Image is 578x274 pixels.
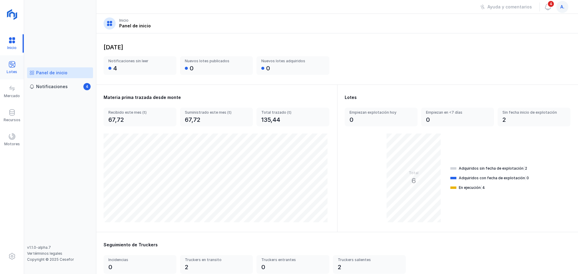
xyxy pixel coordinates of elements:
div: Materia prima trazada desde monte [104,94,330,100]
div: Empiezan explotación hoy [350,110,406,115]
div: Ayuda y comentarios [487,4,532,10]
div: Nuevos lotes publicados [185,59,241,63]
div: Truckers en transito [185,257,241,262]
div: Motores [4,142,20,146]
div: Sin fecha inicio de explotación [502,110,559,115]
a: Nuevos lotes publicados0 [180,56,253,75]
div: Panel de inicio [119,23,151,29]
div: 2 [502,115,506,124]
div: Inicio [119,18,129,23]
div: 67,72 [108,115,124,124]
div: Lotes [7,69,17,74]
div: En ejecución 4 [459,185,485,190]
div: Recibido este mes (t) [108,110,172,115]
div: Nuevos lotes adquiridos [261,59,318,63]
div: 67,72 [185,115,200,124]
span: | [524,166,525,171]
div: Truckers salientes [338,257,394,262]
div: Seguimiento de Truckers [104,242,571,248]
div: Mercado [4,94,20,98]
a: Truckers en transito2 [180,255,253,274]
span: | [481,185,482,190]
a: Notificaciones4 [27,81,93,92]
div: Lotes [345,94,571,100]
div: Empiezan en <7 días [426,110,483,115]
div: Adquiridos sin fecha de explotación 2 [459,166,527,171]
div: Panel de inicio [36,70,67,76]
div: 4 [113,64,117,72]
a: Sin fecha inicio de explotación2 [498,108,570,126]
div: 2 [185,263,188,271]
div: 135,44 [261,115,280,124]
a: Notificaciones sin leer4 [104,56,176,75]
a: Truckers salientes2 [333,255,406,274]
div: 0 [426,115,430,124]
div: Total trazado (t) [261,110,325,115]
span: | [525,176,527,180]
span: 4 [83,83,91,90]
span: a. [560,4,564,10]
div: 0 [350,115,353,124]
div: Copyright © 2025 Cesefor [27,257,93,262]
div: v1.1.0-alpha.7 [27,245,93,250]
div: [DATE] [104,43,571,49]
div: Notificaciones sin leer [108,59,165,63]
div: 0 [261,263,265,271]
div: 0 [108,263,112,271]
div: Adquiridos con fecha de explotación 0 [459,176,529,180]
div: 2 [338,263,341,271]
div: Notificaciones [36,84,68,90]
a: Panel de inicio [27,67,93,78]
div: 0 [266,64,270,72]
div: Suministrado este mes (t) [185,110,248,115]
a: Truckers entrantes0 [256,255,329,274]
a: Ver términos legales [27,251,62,256]
a: Empiezan explotación hoy0 [345,108,418,126]
a: Empiezan en <7 días0 [421,108,494,126]
span: 4 [547,0,555,8]
button: Ayuda y comentarios [476,2,536,12]
div: Truckers entrantes [261,257,318,262]
div: Recursos [4,118,20,122]
img: logoRight.svg [5,7,20,22]
a: Nuevos lotes adquiridos0 [256,56,329,75]
div: Incidencias [108,257,165,262]
a: Incidencias0 [104,255,176,274]
div: 0 [190,64,194,72]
